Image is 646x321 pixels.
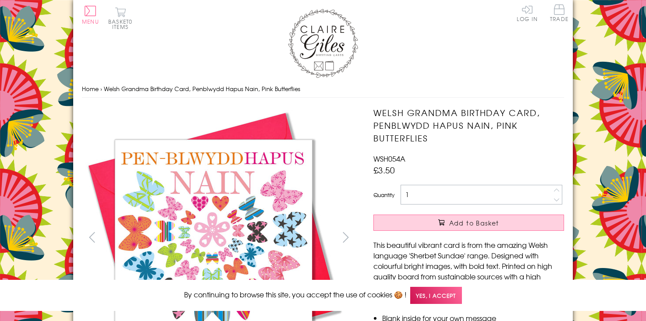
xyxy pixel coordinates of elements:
[373,153,405,164] span: WSH054A
[100,85,102,93] span: ›
[82,227,102,247] button: prev
[550,4,568,21] span: Trade
[104,85,300,93] span: Welsh Grandma Birthday Card, Penblwydd Hapus Nain, Pink Butterflies
[108,7,132,29] button: Basket0 items
[373,240,564,292] p: This beautiful vibrant card is from the amazing Welsh language 'Sherbet Sundae' range. Designed w...
[373,164,395,176] span: £3.50
[410,287,462,304] span: Yes, I accept
[82,80,564,98] nav: breadcrumbs
[112,18,132,31] span: 0 items
[336,227,356,247] button: next
[373,215,564,231] button: Add to Basket
[550,4,568,23] a: Trade
[82,6,99,24] button: Menu
[82,85,99,93] a: Home
[449,219,499,227] span: Add to Basket
[373,191,394,199] label: Quantity
[517,4,538,21] a: Log In
[82,18,99,25] span: Menu
[288,9,358,78] img: Claire Giles Greetings Cards
[373,106,564,144] h1: Welsh Grandma Birthday Card, Penblwydd Hapus Nain, Pink Butterflies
